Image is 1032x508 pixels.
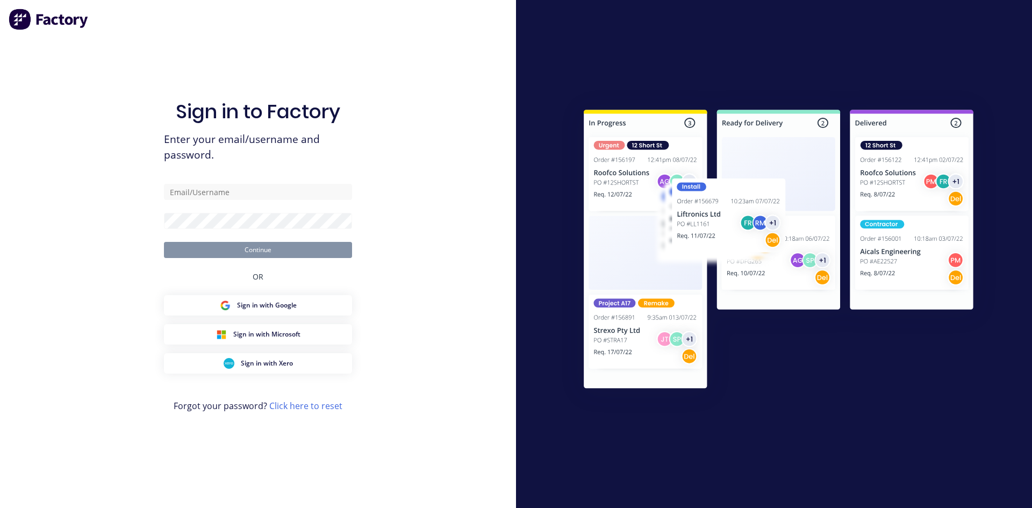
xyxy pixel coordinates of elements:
a: Click here to reset [269,400,342,412]
input: Email/Username [164,184,352,200]
span: Enter your email/username and password. [164,132,352,163]
span: Sign in with Google [237,300,297,310]
img: Sign in [560,88,997,414]
span: Forgot your password? [174,399,342,412]
span: Sign in with Microsoft [233,330,300,339]
h1: Sign in to Factory [176,100,340,123]
button: Continue [164,242,352,258]
button: Google Sign inSign in with Google [164,295,352,316]
img: Factory [9,9,89,30]
button: Microsoft Sign inSign in with Microsoft [164,324,352,345]
img: Google Sign in [220,300,231,311]
div: OR [253,258,263,295]
span: Sign in with Xero [241,359,293,368]
img: Xero Sign in [224,358,234,369]
button: Xero Sign inSign in with Xero [164,353,352,374]
img: Microsoft Sign in [216,329,227,340]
